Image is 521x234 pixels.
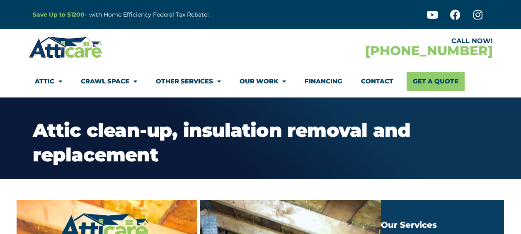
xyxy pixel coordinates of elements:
nav: Menu [35,72,487,91]
a: Contact [361,72,393,91]
a: Financing [305,72,342,91]
a: Crawl Space [81,72,137,91]
h4: Our Services [381,221,500,229]
a: Other Services [156,72,221,91]
a: Get A Quote [407,72,465,91]
div: CALL NOW! [261,38,493,44]
a: Attic [35,72,62,91]
p: – with Home Efficiency Federal Tax Rebate! [33,10,301,19]
a: Save Up to $1200 [33,11,85,18]
a: Our Work [240,72,286,91]
h4: Attic clean-up, insulation removal and replacement [33,118,489,167]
